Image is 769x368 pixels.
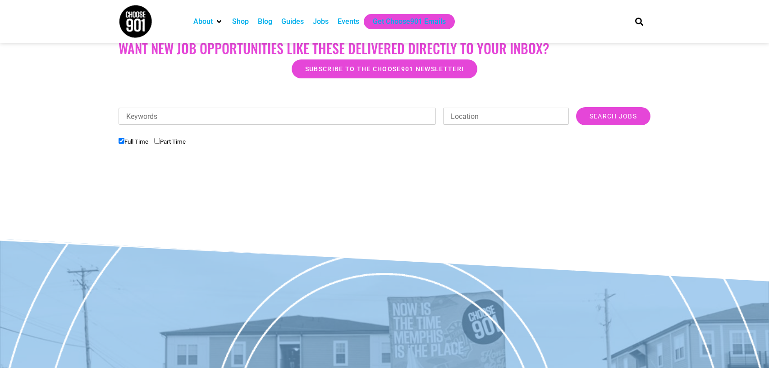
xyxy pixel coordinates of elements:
[281,16,304,27] a: Guides
[154,138,186,145] label: Part Time
[258,16,272,27] a: Blog
[313,16,329,27] a: Jobs
[305,66,464,72] span: Subscribe to the Choose901 newsletter!
[576,107,650,125] input: Search Jobs
[232,16,249,27] a: Shop
[632,14,647,29] div: Search
[119,40,650,56] h2: Want New Job Opportunities like these Delivered Directly to your Inbox?
[154,138,160,144] input: Part Time
[373,16,446,27] a: Get Choose901 Emails
[443,108,569,125] input: Location
[193,16,213,27] a: About
[119,108,436,125] input: Keywords
[119,138,148,145] label: Full Time
[338,16,359,27] a: Events
[292,59,477,78] a: Subscribe to the Choose901 newsletter!
[189,14,620,29] nav: Main nav
[189,14,228,29] div: About
[119,138,124,144] input: Full Time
